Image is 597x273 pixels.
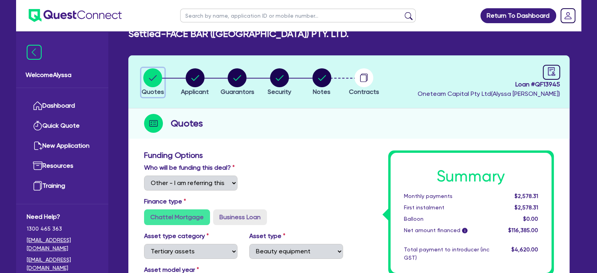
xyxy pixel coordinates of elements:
span: Notes [313,88,330,95]
button: Contracts [349,68,380,97]
h3: Funding Options [144,150,343,160]
h2: Quotes [171,116,203,130]
label: Chattel Mortgage [144,209,210,225]
span: Oneteam Capital Pty Ltd ( Alyssa [PERSON_NAME] ) [418,90,560,97]
div: Total payment to introducer (inc GST) [398,246,495,262]
span: Loan # QF13945 [418,80,560,89]
span: Contracts [349,88,379,95]
span: Security [268,88,291,95]
button: Security [267,68,292,97]
img: new-application [33,141,42,150]
span: $116,385.00 [508,227,538,233]
a: Training [27,176,98,196]
a: Return To Dashboard [480,8,556,23]
label: Who will be funding this deal? [144,163,235,172]
div: Balloon [398,215,495,223]
input: Search by name, application ID or mobile number... [180,9,416,22]
div: Monthly payments [398,192,495,200]
span: Need Help? [27,212,98,222]
a: Resources [27,156,98,176]
span: audit [547,67,556,76]
label: Asset type category [144,231,209,241]
span: i [462,228,467,233]
img: quest-connect-logo-blue [29,9,122,22]
a: [EMAIL_ADDRESS][DOMAIN_NAME] [27,236,98,253]
a: Dropdown toggle [558,5,578,26]
a: [EMAIL_ADDRESS][DOMAIN_NAME] [27,256,98,272]
div: First instalment [398,203,495,212]
div: Net amount financed [398,226,495,235]
img: step-icon [144,114,163,133]
label: Business Loan [213,209,267,225]
img: icon-menu-close [27,45,42,60]
label: Finance type [144,197,186,206]
button: Applicant [181,68,209,97]
span: 1300 465 363 [27,225,98,233]
img: resources [33,161,42,170]
a: Quick Quote [27,116,98,136]
img: quick-quote [33,121,42,130]
img: training [33,181,42,191]
span: Welcome Alyssa [26,70,99,80]
span: $0.00 [523,216,538,222]
span: Applicant [181,88,209,95]
button: Notes [312,68,332,97]
span: Guarantors [220,88,254,95]
span: $2,578.31 [514,204,538,211]
span: Quotes [142,88,164,95]
span: $4,620.00 [511,246,538,253]
h1: Summary [404,167,538,186]
a: Dashboard [27,96,98,116]
span: $2,578.31 [514,193,538,199]
label: Asset type [249,231,285,241]
h2: Settled - FACE BAR ([GEOGRAPHIC_DATA]) PTY. LTD. [128,28,349,40]
button: Quotes [141,68,164,97]
button: Guarantors [220,68,254,97]
a: New Application [27,136,98,156]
